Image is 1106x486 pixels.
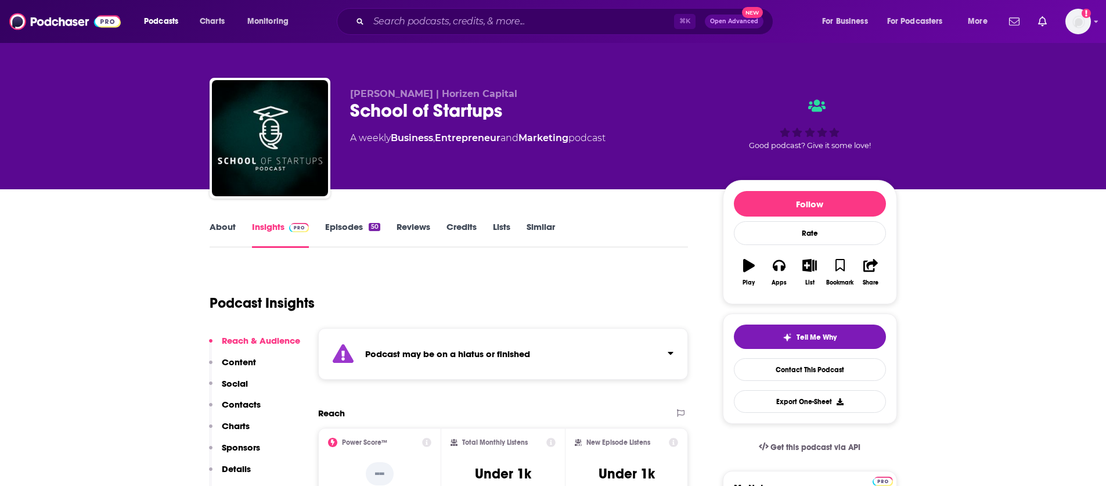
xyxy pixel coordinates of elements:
button: Social [209,378,248,399]
div: A weekly podcast [350,131,606,145]
p: Charts [222,420,250,431]
h2: Reach [318,408,345,419]
div: 50 [369,223,380,231]
p: -- [366,462,394,485]
a: Show notifications dropdown [1004,12,1024,31]
span: Open Advanced [710,19,758,24]
a: Get this podcast via API [750,433,870,462]
button: Open AdvancedNew [705,15,763,28]
div: Rate [734,221,886,245]
a: Entrepreneur [435,132,500,143]
div: Apps [772,279,787,286]
a: Episodes50 [325,221,380,248]
span: Get this podcast via API [770,442,860,452]
h2: Power Score™ [342,438,387,447]
a: Marketing [518,132,568,143]
button: Apps [764,251,794,293]
a: Contact This Podcast [734,358,886,381]
div: Play [743,279,755,286]
span: ⌘ K [674,14,696,29]
h3: Under 1k [599,465,655,483]
div: Share [863,279,878,286]
img: tell me why sparkle [783,333,792,342]
span: New [742,7,763,18]
button: Charts [209,420,250,442]
div: Good podcast? Give it some love! [723,88,897,160]
p: Details [222,463,251,474]
a: Credits [446,221,477,248]
p: Sponsors [222,442,260,453]
button: Reach & Audience [209,335,300,357]
img: Podchaser - Follow, Share and Rate Podcasts [9,10,121,33]
button: open menu [239,12,304,31]
button: List [794,251,824,293]
a: Show notifications dropdown [1033,12,1051,31]
button: Play [734,251,764,293]
div: List [805,279,815,286]
span: [PERSON_NAME] | Horizen Capital [350,88,517,99]
img: School of Startups [212,80,328,196]
span: and [500,132,518,143]
span: Charts [200,13,225,30]
a: Pro website [873,475,893,486]
p: Content [222,357,256,368]
button: Share [855,251,885,293]
button: Content [209,357,256,378]
button: tell me why sparkleTell Me Why [734,325,886,349]
svg: Add a profile image [1082,9,1091,18]
p: Contacts [222,399,261,410]
h2: Total Monthly Listens [462,438,528,447]
span: For Business [822,13,868,30]
img: User Profile [1065,9,1091,34]
section: Click to expand status details [318,328,689,380]
h3: Under 1k [475,465,531,483]
a: Charts [192,12,232,31]
input: Search podcasts, credits, & more... [369,12,674,31]
p: Social [222,378,248,389]
span: Logged in as lkingsley [1065,9,1091,34]
span: Podcasts [144,13,178,30]
span: Good podcast? Give it some love! [749,141,871,150]
button: Contacts [209,399,261,420]
a: Similar [527,221,555,248]
h1: Podcast Insights [210,294,315,312]
img: Podchaser Pro [289,223,309,232]
span: Monitoring [247,13,289,30]
h2: New Episode Listens [586,438,650,447]
span: Tell Me Why [797,333,837,342]
a: Business [391,132,433,143]
button: Sponsors [209,442,260,463]
button: Show profile menu [1065,9,1091,34]
button: open menu [814,12,882,31]
button: Bookmark [825,251,855,293]
div: Bookmark [826,279,853,286]
button: open menu [136,12,193,31]
button: open menu [960,12,1002,31]
p: Reach & Audience [222,335,300,346]
button: open menu [880,12,960,31]
a: Lists [493,221,510,248]
strong: Podcast may be on a hiatus or finished [365,348,530,359]
span: More [968,13,988,30]
a: InsightsPodchaser Pro [252,221,309,248]
a: Reviews [397,221,430,248]
button: Export One-Sheet [734,390,886,413]
img: Podchaser Pro [873,477,893,486]
span: For Podcasters [887,13,943,30]
button: Details [209,463,251,485]
a: About [210,221,236,248]
div: Search podcasts, credits, & more... [348,8,784,35]
span: , [433,132,435,143]
button: Follow [734,191,886,217]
